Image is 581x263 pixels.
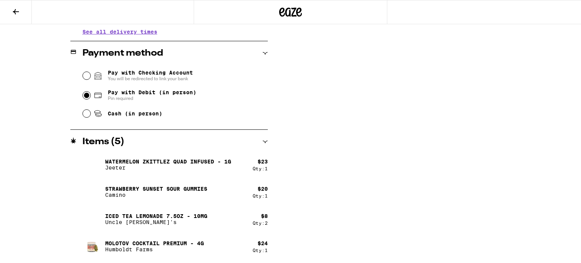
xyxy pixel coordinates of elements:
span: Pay with Debit (in person) [108,89,196,95]
div: $ 23 [258,159,268,165]
p: Jeeter [105,165,231,171]
span: Hi. Need any help? [5,5,54,11]
button: See all delivery times [82,29,157,34]
img: Molotov Cocktail Premium - 4g [82,236,104,257]
div: $ 24 [258,240,268,246]
img: Strawberry Sunset Sour Gummies [82,181,104,202]
div: $ 8 [261,213,268,219]
div: $ 20 [258,186,268,192]
p: Humboldt Farms [105,246,204,252]
p: Watermelon Zkittlez Quad Infused - 1g [105,159,231,165]
h2: Items ( 5 ) [82,137,124,146]
p: Iced Tea Lemonade 7.5oz - 10mg [105,213,207,219]
img: Watermelon Zkittlez Quad Infused - 1g [82,154,104,175]
div: Qty: 2 [253,221,268,226]
p: Molotov Cocktail Premium - 4g [105,240,204,246]
h2: Payment method [82,49,163,58]
img: Iced Tea Lemonade 7.5oz - 10mg [82,209,104,230]
span: You will be redirected to link your bank [108,76,193,82]
span: Pay with Checking Account [108,70,193,82]
span: Cash (in person) [108,110,162,117]
div: Qty: 1 [253,193,268,198]
p: Strawberry Sunset Sour Gummies [105,186,207,192]
span: Pin required [108,95,196,101]
div: Qty: 1 [253,248,268,253]
p: Uncle [PERSON_NAME]'s [105,219,207,225]
div: Qty: 1 [253,166,268,171]
p: Camino [105,192,207,198]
